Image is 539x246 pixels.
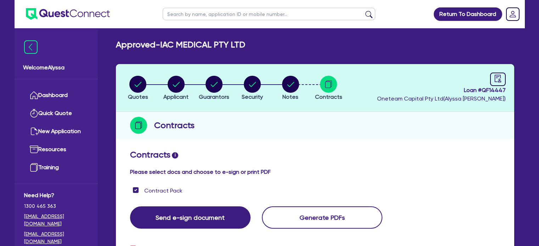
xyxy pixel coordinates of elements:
button: Guarantors [198,75,230,102]
span: Notes [282,93,298,100]
span: i [172,152,178,159]
h4: Please select docs and choose to e-sign or print PDF [130,168,500,175]
span: Loan # QF14447 [377,86,506,95]
img: step-icon [130,117,147,134]
a: audit [490,73,506,86]
a: Dashboard [24,86,88,104]
a: Training [24,159,88,177]
button: Security [241,75,263,102]
img: new-application [30,127,38,136]
a: Return To Dashboard [434,7,502,21]
a: Resources [24,141,88,159]
a: [EMAIL_ADDRESS][DOMAIN_NAME] [24,230,88,245]
span: Security [242,93,263,100]
span: Oneteam Capital Pty Ltd ( Alyssa [PERSON_NAME] ) [377,95,506,102]
button: Applicant [163,75,189,102]
span: Need Help? [24,191,88,200]
img: icon-menu-close [24,40,38,54]
input: Search by name, application ID or mobile number... [163,8,375,20]
button: Send e-sign document [130,206,251,229]
button: Generate PDFs [262,206,382,229]
img: training [30,163,38,172]
a: Dropdown toggle [504,5,522,23]
label: Contract Pack [144,187,183,195]
h2: Contracts [154,119,195,132]
button: Notes [282,75,299,102]
img: quick-quote [30,109,38,118]
a: [EMAIL_ADDRESS][DOMAIN_NAME] [24,213,88,228]
a: Quick Quote [24,104,88,122]
span: 1300 465 363 [24,202,88,210]
span: Contracts [315,93,342,100]
a: New Application [24,122,88,141]
img: quest-connect-logo-blue [26,8,110,20]
h2: Contracts [130,150,500,160]
h2: Approved - IAC MEDICAL PTY LTD [116,40,245,50]
button: Quotes [128,75,148,102]
span: Guarantors [199,93,229,100]
span: Applicant [163,93,189,100]
span: audit [494,75,502,82]
span: Quotes [128,93,148,100]
img: resources [30,145,38,154]
button: Contracts [315,75,343,102]
span: Welcome Alyssa [23,63,89,72]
